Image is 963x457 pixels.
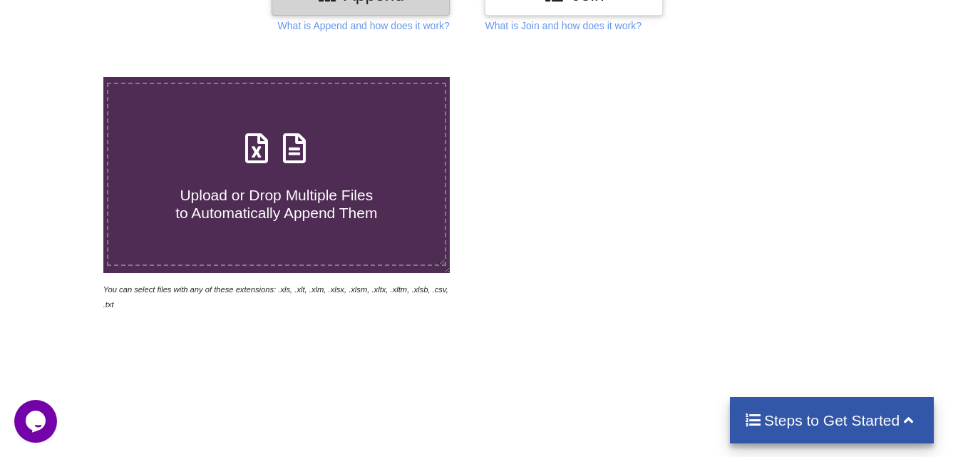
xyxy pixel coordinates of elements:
[278,19,450,33] p: What is Append and how does it work?
[14,400,60,443] iframe: chat widget
[103,285,448,309] i: You can select files with any of these extensions: .xls, .xlt, .xlm, .xlsx, .xlsm, .xltx, .xltm, ...
[175,187,377,221] span: Upload or Drop Multiple Files to Automatically Append Them
[744,411,920,429] h4: Steps to Get Started
[485,19,641,33] p: What is Join and how does it work?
